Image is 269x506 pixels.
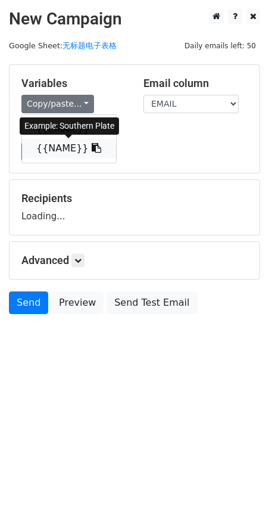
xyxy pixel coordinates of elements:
[22,139,116,158] a: {{NAME}}
[180,39,260,52] span: Daily emails left: 50
[9,41,117,50] small: Google Sheet:
[20,117,119,135] div: Example: Southern Plate
[9,9,260,29] h2: New Campaign
[51,291,104,314] a: Preview
[107,291,197,314] a: Send Test Email
[143,77,248,90] h5: Email column
[62,41,117,50] a: 无标题电子表格
[180,41,260,50] a: Daily emails left: 50
[21,254,248,267] h5: Advanced
[21,77,126,90] h5: Variables
[21,192,248,223] div: Loading...
[9,291,48,314] a: Send
[21,192,248,205] h5: Recipients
